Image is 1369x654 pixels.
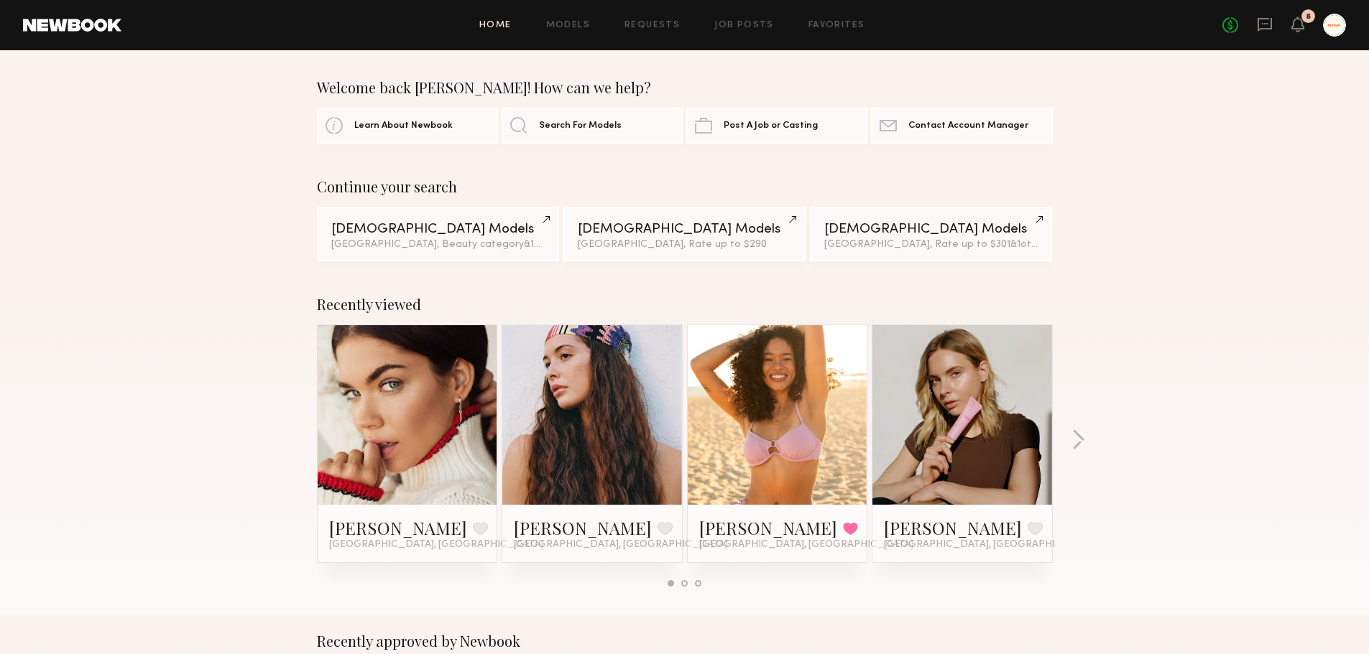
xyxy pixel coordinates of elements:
[329,516,467,539] a: [PERSON_NAME]
[317,108,498,144] a: Learn About Newbook
[908,121,1028,131] span: Contact Account Manager
[1010,240,1072,249] span: & 1 other filter
[479,21,512,30] a: Home
[884,516,1022,539] a: [PERSON_NAME]
[578,240,791,250] div: [GEOGRAPHIC_DATA], Rate up to $290
[317,632,1053,650] div: Recently approved by Newbook
[1306,13,1311,21] div: 8
[331,223,545,236] div: [DEMOGRAPHIC_DATA] Models
[699,539,913,551] span: [GEOGRAPHIC_DATA], [GEOGRAPHIC_DATA]
[824,223,1038,236] div: [DEMOGRAPHIC_DATA] Models
[331,240,545,250] div: [GEOGRAPHIC_DATA], Beauty category
[329,539,543,551] span: [GEOGRAPHIC_DATA], [GEOGRAPHIC_DATA]
[317,178,1053,195] div: Continue your search
[317,207,559,261] a: [DEMOGRAPHIC_DATA] Models[GEOGRAPHIC_DATA], Beauty category&1other filter
[524,240,586,249] span: & 1 other filter
[502,108,683,144] a: Search For Models
[714,21,774,30] a: Job Posts
[699,516,837,539] a: [PERSON_NAME]
[724,121,818,131] span: Post A Job or Casting
[354,121,453,131] span: Learn About Newbook
[624,21,680,30] a: Requests
[539,121,622,131] span: Search For Models
[884,539,1098,551] span: [GEOGRAPHIC_DATA], [GEOGRAPHIC_DATA]
[824,240,1038,250] div: [GEOGRAPHIC_DATA], Rate up to $301
[578,223,791,236] div: [DEMOGRAPHIC_DATA] Models
[563,207,806,261] a: [DEMOGRAPHIC_DATA] Models[GEOGRAPHIC_DATA], Rate up to $290
[514,539,728,551] span: [GEOGRAPHIC_DATA], [GEOGRAPHIC_DATA]
[808,21,865,30] a: Favorites
[514,516,652,539] a: [PERSON_NAME]
[810,207,1052,261] a: [DEMOGRAPHIC_DATA] Models[GEOGRAPHIC_DATA], Rate up to $301&1other filter
[546,21,590,30] a: Models
[686,108,867,144] a: Post A Job or Casting
[317,296,1053,313] div: Recently viewed
[317,79,1053,96] div: Welcome back [PERSON_NAME]! How can we help?
[871,108,1052,144] a: Contact Account Manager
